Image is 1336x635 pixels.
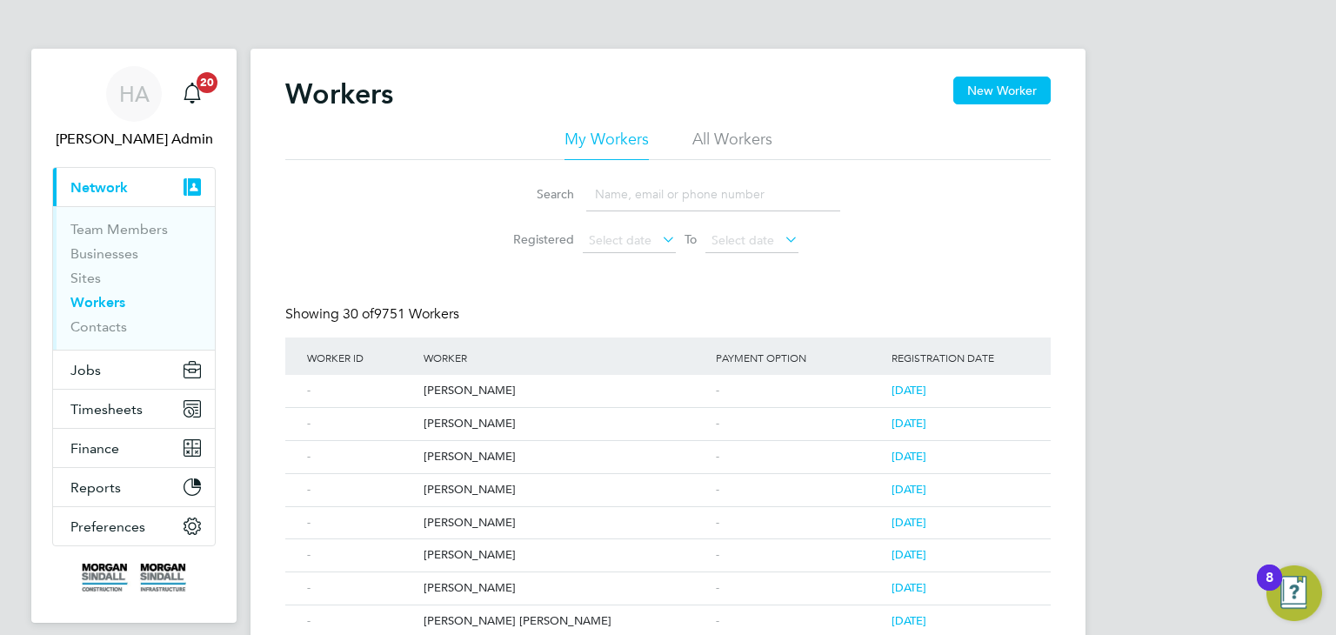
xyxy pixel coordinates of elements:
[711,232,774,248] span: Select date
[82,564,186,592] img: morgansindall-logo-retina.png
[953,77,1051,104] button: New Worker
[419,338,711,378] div: Worker
[53,507,215,545] button: Preferences
[52,129,216,150] span: Hays Admin
[1266,578,1273,600] div: 8
[892,613,926,628] span: [DATE]
[419,539,711,571] div: [PERSON_NAME]
[679,228,702,251] span: To
[343,305,459,323] span: 9751 Workers
[303,539,419,571] div: -
[303,441,419,473] div: -
[711,375,887,407] div: -
[496,186,574,202] label: Search
[892,383,926,398] span: [DATE]
[70,401,143,418] span: Timesheets
[711,474,887,506] div: -
[1266,565,1322,621] button: Open Resource Center, 8 new notifications
[303,407,1033,422] a: -[PERSON_NAME]-[DATE]
[53,429,215,467] button: Finance
[303,572,419,605] div: -
[887,338,1033,378] div: Registration Date
[70,362,101,378] span: Jobs
[303,473,1033,488] a: -[PERSON_NAME]-[DATE]
[711,539,887,571] div: -
[589,232,651,248] span: Select date
[303,571,1033,586] a: -[PERSON_NAME]-[DATE]
[70,440,119,457] span: Finance
[70,179,128,196] span: Network
[70,479,121,496] span: Reports
[419,441,711,473] div: [PERSON_NAME]
[53,206,215,350] div: Network
[711,507,887,539] div: -
[53,351,215,389] button: Jobs
[70,318,127,335] a: Contacts
[70,270,101,286] a: Sites
[711,572,887,605] div: -
[119,83,150,105] span: HA
[419,507,711,539] div: [PERSON_NAME]
[564,129,649,160] li: My Workers
[892,547,926,562] span: [DATE]
[419,572,711,605] div: [PERSON_NAME]
[711,408,887,440] div: -
[892,416,926,431] span: [DATE]
[52,66,216,150] a: HA[PERSON_NAME] Admin
[496,231,574,247] label: Registered
[303,507,419,539] div: -
[303,440,1033,455] a: -[PERSON_NAME]-[DATE]
[711,441,887,473] div: -
[586,177,840,211] input: Name, email or phone number
[303,538,1033,553] a: -[PERSON_NAME]-[DATE]
[892,482,926,497] span: [DATE]
[70,245,138,262] a: Businesses
[303,605,1033,619] a: -[PERSON_NAME] [PERSON_NAME]-[DATE]
[303,374,1033,389] a: -[PERSON_NAME]-[DATE]
[53,468,215,506] button: Reports
[303,474,419,506] div: -
[419,474,711,506] div: [PERSON_NAME]
[52,564,216,592] a: Go to home page
[70,518,145,535] span: Preferences
[53,390,215,428] button: Timesheets
[343,305,374,323] span: 30 of
[892,449,926,464] span: [DATE]
[53,168,215,206] button: Network
[892,515,926,530] span: [DATE]
[285,77,393,111] h2: Workers
[175,66,210,122] a: 20
[419,408,711,440] div: [PERSON_NAME]
[303,338,419,378] div: Worker ID
[892,580,926,595] span: [DATE]
[711,338,887,378] div: Payment Option
[419,375,711,407] div: [PERSON_NAME]
[692,129,772,160] li: All Workers
[303,506,1033,521] a: -[PERSON_NAME]-[DATE]
[303,408,419,440] div: -
[70,221,168,237] a: Team Members
[197,72,217,93] span: 20
[285,305,463,324] div: Showing
[70,294,125,311] a: Workers
[31,49,237,623] nav: Main navigation
[303,375,419,407] div: -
